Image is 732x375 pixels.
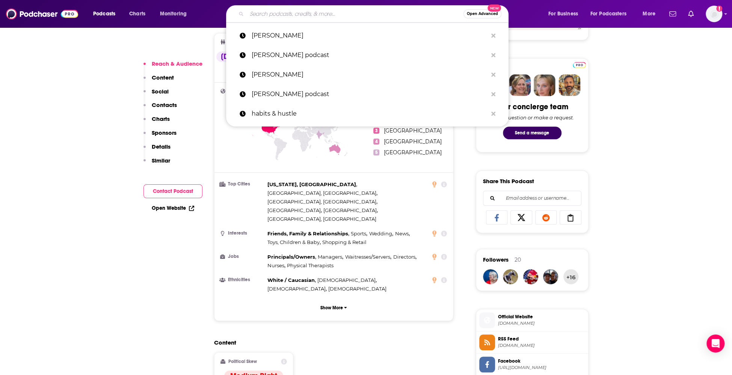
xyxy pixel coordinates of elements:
[226,26,509,45] a: [PERSON_NAME]
[393,254,415,260] span: Directors
[483,256,509,263] span: Followers
[706,6,722,22] span: Logged in as Ashley_Beenen
[320,305,343,310] p: Show More
[318,253,343,261] span: ,
[483,269,498,284] img: HopefulActivist
[267,216,376,222] span: [GEOGRAPHIC_DATA], [GEOGRAPHIC_DATA]
[220,182,264,187] h3: Top Cities
[220,254,264,259] h3: Jobs
[129,9,145,19] span: Charts
[143,157,170,171] button: Similar
[317,277,376,283] span: [DEMOGRAPHIC_DATA]
[143,60,202,74] button: Reach & Audience
[267,230,348,236] span: Friends, Family & Relationships
[252,26,487,45] p: mikhaila peterson
[267,180,357,189] span: ,
[384,127,441,134] span: [GEOGRAPHIC_DATA]
[252,104,487,123] p: habits & hustle
[152,205,194,211] a: Open Website
[267,285,327,293] span: ,
[267,262,284,268] span: Nurses
[543,269,558,284] img: andrea.houlton
[345,254,390,260] span: Waitresses/Servers
[489,191,575,205] input: Email address or username...
[247,8,463,20] input: Search podcasts, credits, & more...
[479,357,585,372] a: Facebook[URL][DOMAIN_NAME]
[467,12,498,16] span: Open Advanced
[716,6,722,12] svg: Add a profile image
[220,277,264,282] h3: Ethnicities
[637,8,665,20] button: open menu
[152,101,177,108] p: Contacts
[328,286,386,292] span: [DEMOGRAPHIC_DATA]
[267,207,321,213] span: [GEOGRAPHIC_DATA]
[220,231,264,236] h3: Interests
[267,239,320,245] span: Toys, Children & Baby
[498,343,585,348] span: anchor.fm
[143,115,170,129] button: Charts
[267,199,376,205] span: [GEOGRAPHIC_DATA], [GEOGRAPHIC_DATA]
[560,210,581,224] a: Copy Link
[558,74,580,96] img: Jon Profile
[666,8,679,20] a: Show notifications dropdown
[152,115,170,122] p: Charts
[267,238,321,247] span: ,
[510,210,532,224] a: Share on X/Twitter
[143,184,202,198] button: Contact Podcast
[535,210,557,224] a: Share on Reddit
[252,65,487,84] p: hilary silver
[252,84,487,104] p: dr. gundry podcast
[226,104,509,123] a: habits & hustle
[384,149,441,156] span: [GEOGRAPHIC_DATA]
[491,114,574,120] div: Ask a question or make a request.
[479,312,585,328] a: Official Website[DOMAIN_NAME]
[155,8,196,20] button: open menu
[496,102,568,111] div: Your concierge team
[233,5,516,23] div: Search podcasts, credits, & more...
[143,101,177,115] button: Contacts
[152,74,174,81] p: Content
[318,254,342,260] span: Managers
[515,256,521,263] div: 20
[483,191,581,206] div: Search followers
[226,65,509,84] a: [PERSON_NAME]
[563,269,578,284] button: +16
[345,253,391,261] span: ,
[267,190,376,196] span: [GEOGRAPHIC_DATA], [GEOGRAPHIC_DATA]
[373,149,379,155] span: 5
[498,313,585,320] span: Official Website
[503,269,518,284] img: JeannemcmahonPowers
[143,88,169,102] button: Social
[267,181,356,187] span: [US_STATE], [GEOGRAPHIC_DATA]
[226,45,509,65] a: [PERSON_NAME] podcast
[160,9,187,19] span: Monitoring
[143,143,171,157] button: Details
[88,8,125,20] button: open menu
[523,269,538,284] img: Calvin_Rulz
[323,206,378,215] span: ,
[267,229,349,238] span: ,
[590,9,626,19] span: For Podcasters
[543,8,587,20] button: open menu
[487,5,501,12] span: New
[287,262,334,268] span: Physical Therapists
[395,230,409,236] span: News
[586,8,637,20] button: open menu
[323,207,377,213] span: [GEOGRAPHIC_DATA]
[6,7,78,21] a: Podchaser - Follow, Share and Rate Podcasts
[498,365,585,370] span: https://www.facebook.com/mikhailapetersonpodcast
[267,276,316,285] span: ,
[216,51,304,62] div: [DEMOGRAPHIC_DATA]
[373,139,379,145] span: 4
[93,9,115,19] span: Podcasts
[267,261,285,270] span: ,
[220,301,447,315] button: Show More
[317,276,377,285] span: ,
[152,60,202,67] p: Reach & Audience
[483,178,534,185] h3: Share This Podcast
[393,253,417,261] span: ,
